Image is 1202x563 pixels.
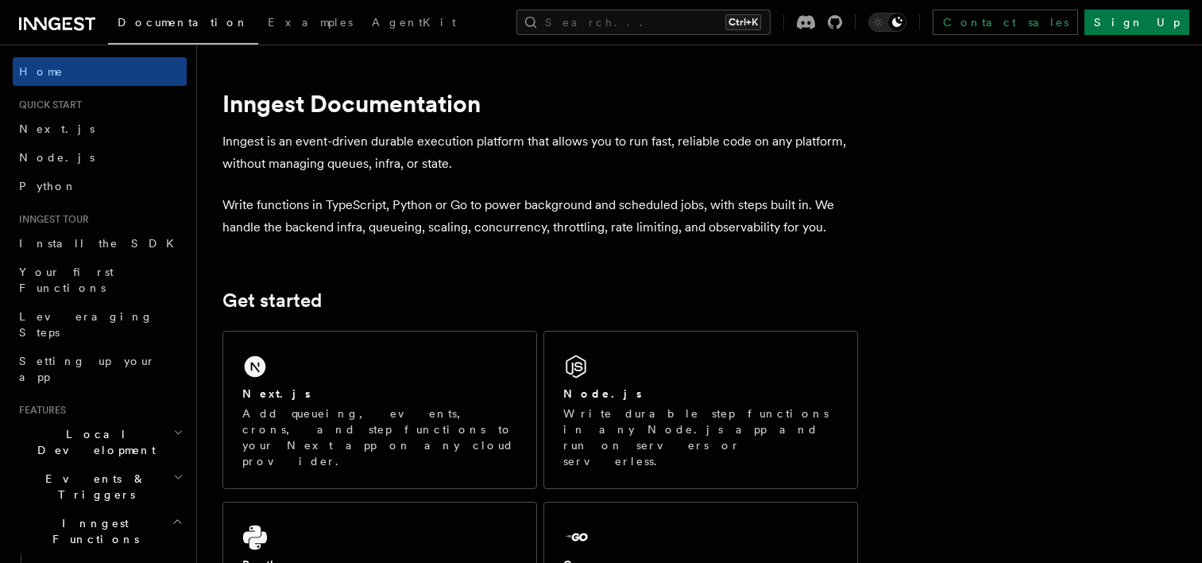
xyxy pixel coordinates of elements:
[258,5,362,43] a: Examples
[13,57,187,86] a: Home
[222,289,322,312] a: Get started
[13,426,173,458] span: Local Development
[563,386,642,402] h2: Node.js
[372,16,456,29] span: AgentKit
[563,406,838,469] p: Write durable step functions in any Node.js app and run on servers or serverless.
[13,143,187,172] a: Node.js
[1084,10,1189,35] a: Sign Up
[13,347,187,391] a: Setting up your app
[13,172,187,200] a: Python
[242,406,517,469] p: Add queueing, events, crons, and step functions to your Next app on any cloud provider.
[19,355,156,383] span: Setting up your app
[13,515,172,547] span: Inngest Functions
[933,10,1078,35] a: Contact sales
[13,213,89,226] span: Inngest tour
[19,64,64,80] span: Home
[19,237,184,250] span: Install the SDK
[13,471,173,503] span: Events & Triggers
[13,420,187,464] button: Local Development
[222,130,858,175] p: Inngest is an event-driven durable execution platform that allows you to run fast, reliable code ...
[19,266,114,294] span: Your first Functions
[19,180,77,192] span: Python
[543,331,858,489] a: Node.jsWrite durable step functions in any Node.js app and run on servers or serverless.
[19,122,95,135] span: Next.js
[362,5,466,43] a: AgentKit
[13,464,187,509] button: Events & Triggers
[268,16,353,29] span: Examples
[516,10,771,35] button: Search...Ctrl+K
[13,302,187,347] a: Leveraging Steps
[242,386,311,402] h2: Next.js
[19,310,153,339] span: Leveraging Steps
[118,16,249,29] span: Documentation
[868,13,906,32] button: Toggle dark mode
[13,99,82,111] span: Quick start
[222,89,858,118] h1: Inngest Documentation
[108,5,258,45] a: Documentation
[13,509,187,553] button: Inngest Functions
[222,331,537,489] a: Next.jsAdd queueing, events, crons, and step functions to your Next app on any cloud provider.
[222,194,858,239] p: Write functions in TypeScript, Python or Go to power background and scheduled jobs, with steps bu...
[19,151,95,164] span: Node.js
[13,229,187,258] a: Install the SDK
[13,404,66,417] span: Features
[13,258,187,302] a: Your first Functions
[13,115,187,143] a: Next.js
[725,14,761,30] kbd: Ctrl+K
